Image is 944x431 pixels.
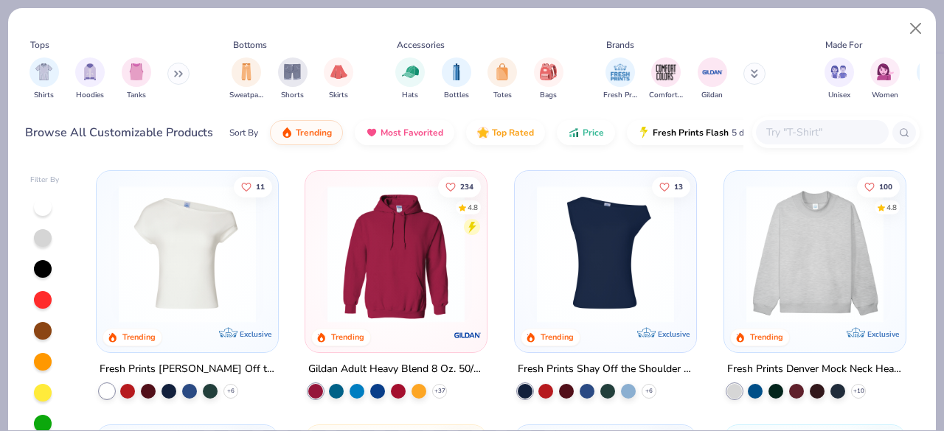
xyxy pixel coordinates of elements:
span: + 37 [434,387,445,396]
div: filter for Sweatpants [229,57,263,101]
img: most_fav.gif [366,127,378,139]
div: Fresh Prints [PERSON_NAME] Off the Shoulder Top [100,360,275,379]
div: Browse All Customizable Products [25,124,213,141]
div: filter for Fresh Prints [603,57,637,101]
button: filter button [534,57,563,101]
img: Bags Image [540,63,556,80]
span: Price [583,127,604,139]
img: Hats Image [402,63,419,80]
img: flash.gif [638,127,650,139]
span: 11 [256,183,265,190]
span: Sweatpants [229,90,263,101]
div: 4.8 [886,202,897,213]
button: filter button [29,57,59,101]
div: 4.8 [468,202,479,213]
span: Bottles [444,90,469,101]
div: Tops [30,38,49,52]
button: Like [857,176,900,197]
span: Fresh Prints Flash [653,127,729,139]
button: Close [902,15,930,43]
span: Fresh Prints [603,90,637,101]
button: filter button [229,57,263,101]
button: filter button [698,57,727,101]
img: TopRated.gif [477,127,489,139]
button: filter button [395,57,425,101]
div: Accessories [397,38,445,52]
div: Gildan Adult Heavy Blend 8 Oz. 50/50 Hooded Sweatshirt [308,360,484,379]
div: filter for Tanks [122,57,151,101]
span: 234 [461,183,474,190]
input: Try "T-Shirt" [765,124,878,141]
div: filter for Unisex [825,57,854,101]
div: filter for Totes [487,57,517,101]
button: filter button [603,57,637,101]
div: Bottoms [233,38,267,52]
img: Tanks Image [128,63,145,80]
button: Fresh Prints Flash5 day delivery [627,120,797,145]
div: filter for Gildan [698,57,727,101]
button: filter button [122,57,151,101]
img: f5d85501-0dbb-4ee4-b115-c08fa3845d83 [739,186,891,323]
div: filter for Shirts [29,57,59,101]
div: Fresh Prints Denver Mock Neck Heavyweight Sweatshirt [727,360,903,379]
img: a1c94bf0-cbc2-4c5c-96ec-cab3b8502a7f [111,186,263,323]
span: Comfort Colors [649,90,683,101]
span: Exclusive [239,329,271,339]
button: Like [652,176,690,197]
img: Fresh Prints Image [609,61,631,83]
button: filter button [870,57,900,101]
div: Made For [825,38,862,52]
img: Comfort Colors Image [655,61,677,83]
button: filter button [442,57,471,101]
span: 5 day delivery [732,125,786,141]
button: Most Favorited [355,120,454,145]
img: Hoodies Image [82,63,98,80]
div: Fresh Prints Shay Off the Shoulder Tank [518,360,693,379]
img: Bottles Image [448,63,465,80]
img: Gildan logo [453,320,482,350]
div: filter for Skirts [324,57,353,101]
img: Sweatpants Image [238,63,254,80]
div: filter for Comfort Colors [649,57,683,101]
button: filter button [75,57,105,101]
button: Price [557,120,615,145]
button: Like [439,176,482,197]
img: Gildan Image [701,61,723,83]
span: Skirts [329,90,348,101]
span: Top Rated [492,127,534,139]
img: Shorts Image [284,63,301,80]
span: Trending [296,127,332,139]
div: filter for Shorts [278,57,308,101]
img: Skirts Image [330,63,347,80]
span: Exclusive [658,329,690,339]
span: + 6 [645,387,653,396]
div: Brands [606,38,634,52]
span: Hats [402,90,418,101]
div: filter for Hoodies [75,57,105,101]
button: filter button [649,57,683,101]
button: Top Rated [466,120,545,145]
span: Totes [493,90,512,101]
span: Unisex [828,90,850,101]
img: 89f4990a-e188-452c-92a7-dc547f941a57 [263,186,414,323]
span: 13 [674,183,683,190]
img: Women Image [877,63,894,80]
span: + 6 [227,387,235,396]
button: filter button [324,57,353,101]
span: Hoodies [76,90,104,101]
img: 5716b33b-ee27-473a-ad8a-9b8687048459 [530,186,681,323]
span: Women [872,90,898,101]
button: Trending [270,120,343,145]
img: Totes Image [494,63,510,80]
span: Bags [540,90,557,101]
img: trending.gif [281,127,293,139]
span: Exclusive [867,329,899,339]
span: Most Favorited [381,127,443,139]
span: + 10 [853,387,864,396]
img: 01756b78-01f6-4cc6-8d8a-3c30c1a0c8ac [320,186,472,323]
button: Like [234,176,272,197]
button: filter button [487,57,517,101]
button: filter button [825,57,854,101]
span: Gildan [701,90,723,101]
div: Sort By [229,126,258,139]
